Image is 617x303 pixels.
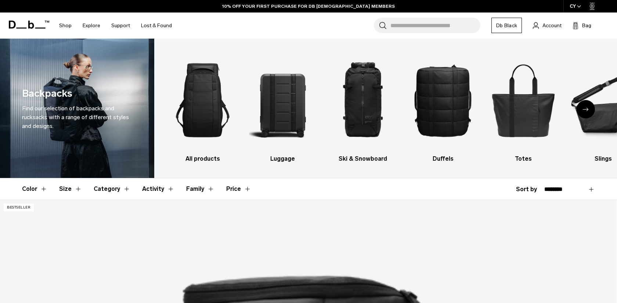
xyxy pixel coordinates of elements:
a: Db All products [169,50,236,163]
li: 2 / 10 [249,50,316,163]
button: Toggle Price [226,178,251,200]
a: Db Black [491,18,522,33]
img: Db [249,50,316,151]
button: Bag [573,21,591,30]
a: Db Ski & Snowboard [329,50,397,163]
img: Db [490,50,557,151]
a: Account [533,21,562,30]
li: 1 / 10 [169,50,236,163]
img: Db [409,50,477,151]
span: Account [542,22,562,29]
h3: All products [169,154,236,163]
a: Lost & Found [141,13,172,39]
button: Toggle Filter [142,178,174,200]
button: Toggle Filter [22,178,47,200]
li: 4 / 10 [409,50,477,163]
img: Db [169,50,236,151]
a: 10% OFF YOUR FIRST PURCHASE FOR DB [DEMOGRAPHIC_DATA] MEMBERS [222,3,395,10]
button: Toggle Filter [94,178,130,200]
li: 3 / 10 [329,50,397,163]
span: Bag [582,22,591,29]
a: Db Luggage [249,50,316,163]
h3: Ski & Snowboard [329,154,397,163]
a: Shop [59,13,72,39]
div: Next slide [577,100,595,118]
img: Db [329,50,397,151]
li: 5 / 10 [490,50,557,163]
a: Db Duffels [409,50,477,163]
span: Find our selection of backpacks and rucksacks with a range of different styles and designs. [22,105,129,129]
a: Support [111,13,130,39]
h3: Duffels [409,154,477,163]
h3: Totes [490,154,557,163]
button: Toggle Filter [186,178,214,200]
h3: Luggage [249,154,316,163]
a: Db Totes [490,50,557,163]
p: Bestseller [4,204,34,211]
a: Explore [83,13,100,39]
button: Toggle Filter [59,178,82,200]
h1: Backpacks [22,86,72,101]
nav: Main Navigation [54,13,177,39]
